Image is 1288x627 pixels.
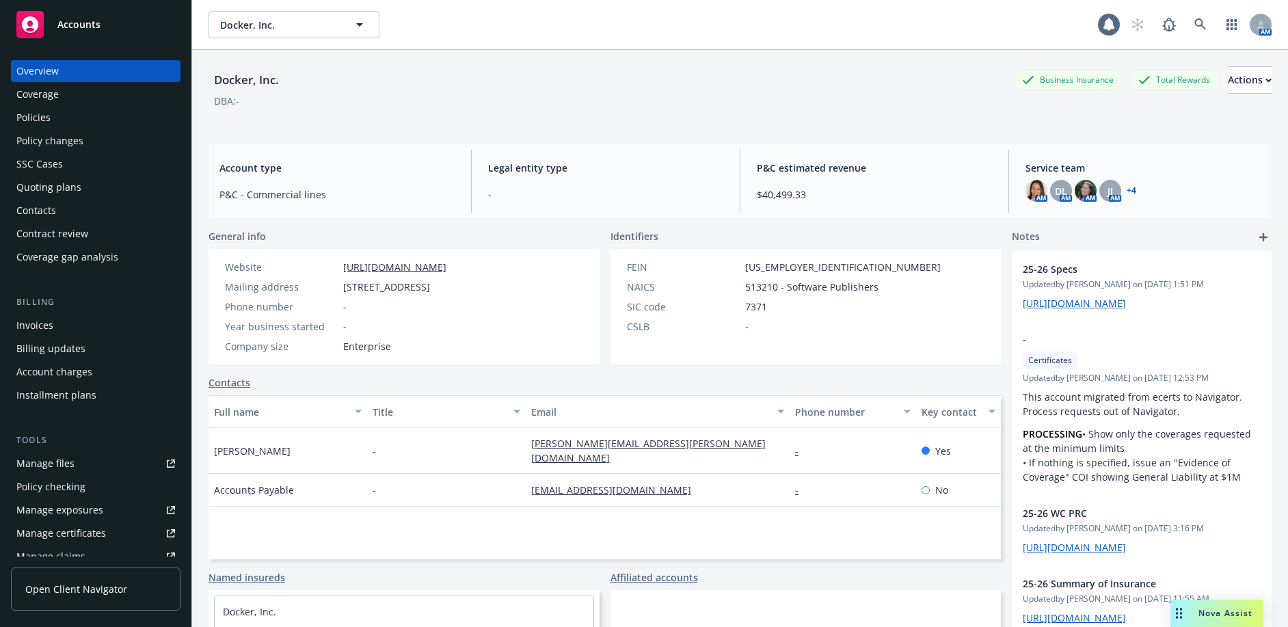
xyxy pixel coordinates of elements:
span: Nova Assist [1198,607,1252,619]
div: Total Rewards [1131,71,1217,88]
span: Certificates [1028,354,1072,366]
span: $40,499.33 [757,187,992,202]
a: Coverage [11,83,180,105]
span: Notes [1012,229,1040,245]
button: Docker, Inc. [209,11,379,38]
a: Policy changes [11,130,180,152]
div: Overview [16,60,59,82]
div: SIC code [627,299,740,314]
div: Drag to move [1170,600,1188,627]
a: [EMAIL_ADDRESS][DOMAIN_NAME] [531,483,702,496]
button: Nova Assist [1170,600,1263,627]
a: [PERSON_NAME][EMAIL_ADDRESS][PERSON_NAME][DOMAIN_NAME] [531,437,766,464]
a: Start snowing [1124,11,1151,38]
span: Updated by [PERSON_NAME] on [DATE] 3:16 PM [1023,522,1261,535]
span: JJ [1108,184,1113,198]
div: Key contact [922,405,980,419]
span: Service team [1025,161,1261,175]
div: SSC Cases [16,153,63,175]
div: Coverage [16,83,59,105]
span: - [488,187,723,202]
a: Manage certificates [11,522,180,544]
span: 7371 [745,299,767,314]
button: Email [526,395,790,428]
span: Legal entity type [488,161,723,175]
div: Coverage gap analysis [16,246,118,268]
a: Contacts [11,200,180,222]
span: [PERSON_NAME] [214,444,291,458]
div: Contract review [16,223,88,245]
a: Affiliated accounts [611,570,698,585]
a: Contacts [209,375,250,390]
div: Contacts [16,200,56,222]
span: - [1023,332,1225,347]
span: Accounts [57,19,100,30]
a: Docker, Inc. [223,605,276,618]
button: Phone number [790,395,916,428]
div: Phone number [795,405,896,419]
span: Enterprise [343,339,391,353]
img: photo [1075,180,1097,202]
button: Key contact [916,395,1001,428]
a: - [795,444,809,457]
a: Overview [11,60,180,82]
div: Website [225,260,338,274]
a: Manage files [11,453,180,475]
div: Docker, Inc. [209,71,284,89]
div: Title [373,405,505,419]
span: Open Client Navigator [25,582,127,596]
span: Accounts Payable [214,483,294,497]
a: +4 [1127,187,1136,195]
a: Invoices [11,315,180,336]
div: Email [531,405,769,419]
div: Billing [11,295,180,309]
div: Tools [11,433,180,447]
button: Title [367,395,526,428]
p: • Show only the coverages requested at the minimum limits • If nothing is specified, issue an "Ev... [1023,427,1261,484]
div: Policy checking [16,476,85,498]
div: Installment plans [16,384,96,406]
div: Billing updates [16,338,85,360]
span: - [373,444,376,458]
div: NAICS [627,280,740,294]
span: No [935,483,948,497]
span: Yes [935,444,951,458]
a: Named insureds [209,570,285,585]
img: photo [1025,180,1047,202]
span: 25-26 Summary of Insurance [1023,576,1225,591]
div: Full name [214,405,347,419]
p: This account migrated from ecerts to Navigator. Process requests out of Navigator. [1023,390,1261,418]
span: Identifiers [611,229,658,243]
a: - [795,483,809,496]
a: Policies [11,107,180,129]
div: CSLB [627,319,740,334]
button: Full name [209,395,367,428]
span: [STREET_ADDRESS] [343,280,430,294]
span: - [745,319,749,334]
a: Policy checking [11,476,180,498]
div: -CertificatesUpdatedby [PERSON_NAME] on [DATE] 12:53 PMThis account migrated from ecerts to Navig... [1012,321,1272,495]
span: P&C estimated revenue [757,161,992,175]
div: Company size [225,339,338,353]
div: Account charges [16,361,92,383]
a: [URL][DOMAIN_NAME] [1023,297,1126,310]
span: Account type [219,161,455,175]
a: Billing updates [11,338,180,360]
div: Quoting plans [16,176,81,198]
div: Manage certificates [16,522,106,544]
a: Manage claims [11,546,180,568]
div: Policies [16,107,51,129]
div: Business Insurance [1015,71,1121,88]
span: - [343,319,347,334]
a: Search [1187,11,1214,38]
span: - [343,299,347,314]
span: - [373,483,376,497]
span: [US_EMPLOYER_IDENTIFICATION_NUMBER] [745,260,941,274]
a: Report a Bug [1155,11,1183,38]
a: Switch app [1218,11,1246,38]
a: [URL][DOMAIN_NAME] [343,261,446,274]
div: Manage exposures [16,499,103,521]
div: Manage files [16,453,75,475]
div: DBA: - [214,94,239,108]
a: SSC Cases [11,153,180,175]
